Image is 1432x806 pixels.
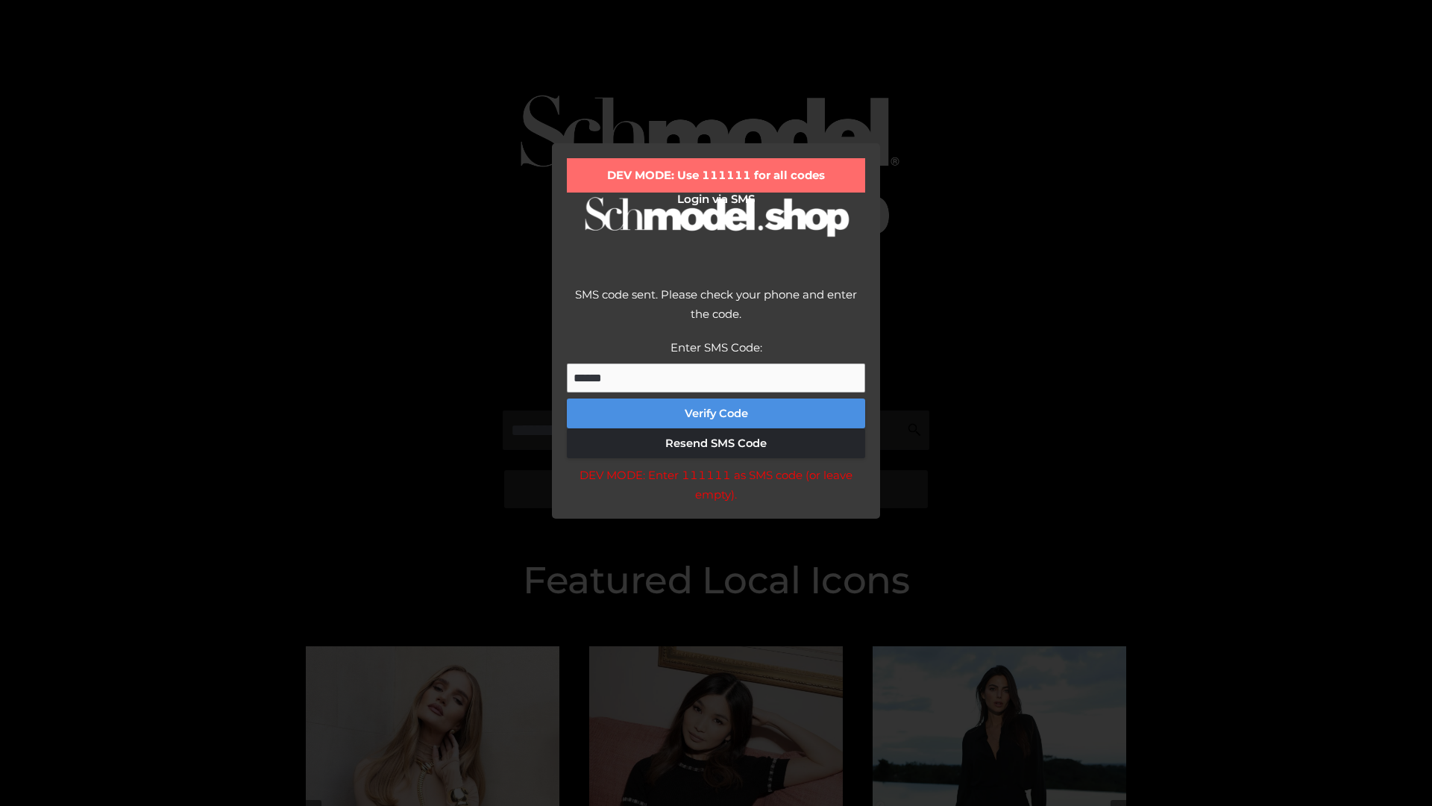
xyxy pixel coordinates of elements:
[671,340,762,354] label: Enter SMS Code:
[567,399,865,428] button: Verify Code
[567,466,865,504] div: DEV MODE: Enter 111111 as SMS code (or leave empty).
[567,193,865,206] h2: Login via SMS
[567,158,865,193] div: DEV MODE: Use 111111 for all codes
[567,285,865,338] div: SMS code sent. Please check your phone and enter the code.
[567,428,865,458] button: Resend SMS Code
